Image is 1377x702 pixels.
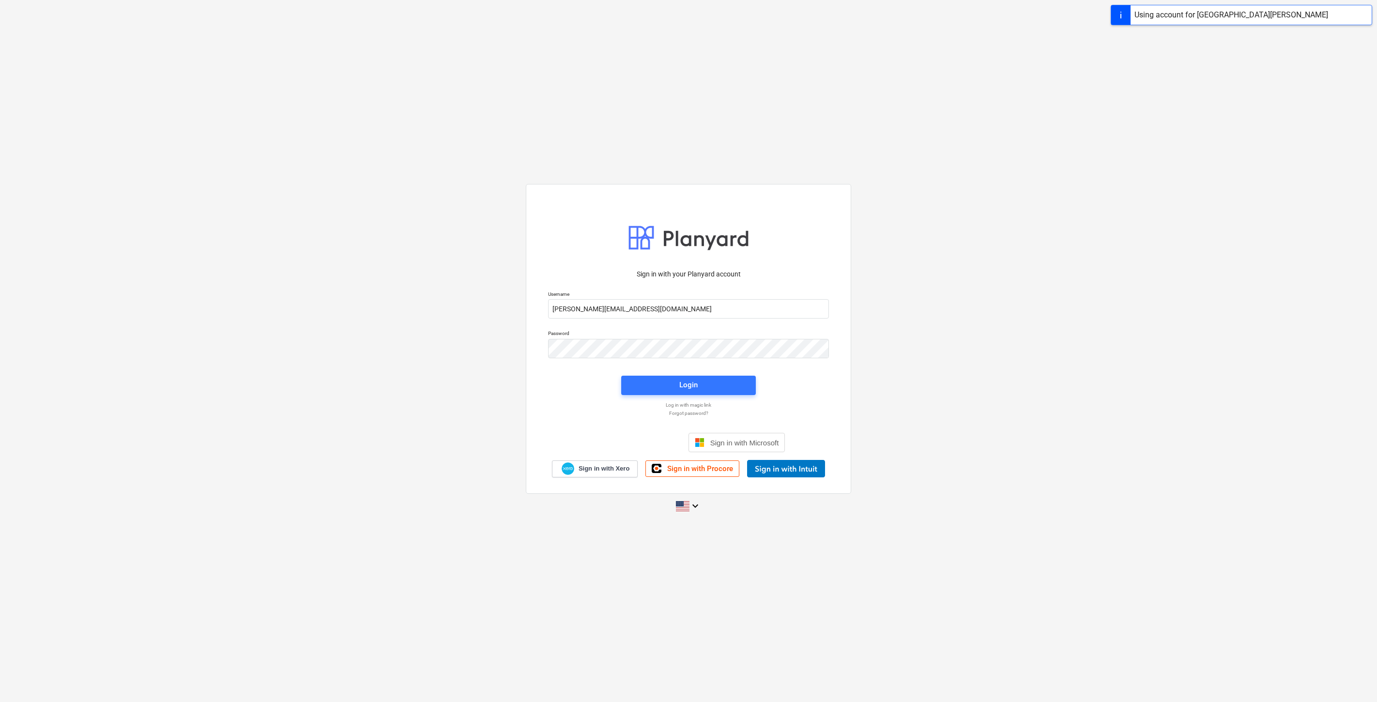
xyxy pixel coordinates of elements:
[552,460,638,477] a: Sign in with Xero
[543,402,834,408] a: Log in with magic link
[621,376,756,395] button: Login
[548,299,829,319] input: Username
[587,432,686,453] iframe: Sign in with Google Button
[562,462,574,475] img: Xero logo
[667,464,733,473] span: Sign in with Procore
[679,379,698,391] div: Login
[645,460,739,477] a: Sign in with Procore
[548,291,829,299] p: Username
[689,500,701,512] i: keyboard_arrow_down
[1134,9,1328,21] div: Using account for [GEOGRAPHIC_DATA][PERSON_NAME]
[548,330,829,338] p: Password
[579,464,629,473] span: Sign in with Xero
[543,410,834,416] a: Forgot password?
[548,269,829,279] p: Sign in with your Planyard account
[710,439,779,447] span: Sign in with Microsoft
[695,438,704,447] img: Microsoft logo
